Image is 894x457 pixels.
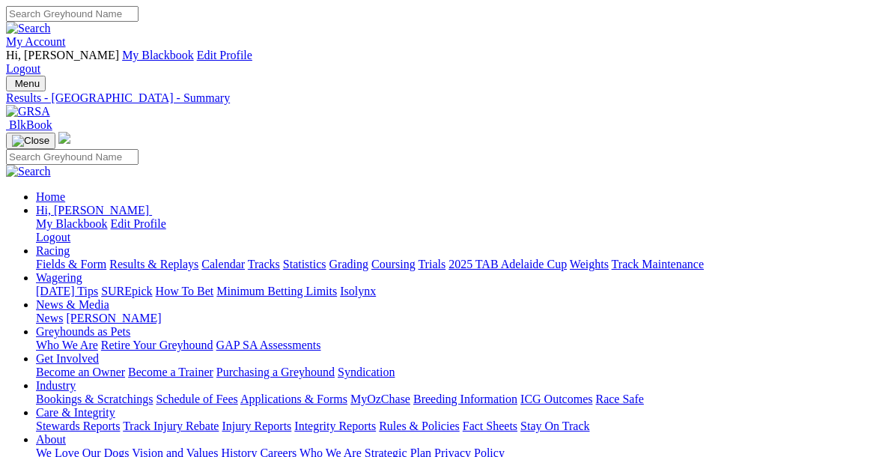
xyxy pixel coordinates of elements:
[240,393,347,405] a: Applications & Forms
[36,325,130,338] a: Greyhounds as Pets
[36,312,63,324] a: News
[338,366,395,378] a: Syndication
[570,258,609,270] a: Weights
[36,339,888,352] div: Greyhounds as Pets
[36,271,82,284] a: Wagering
[463,420,517,432] a: Fact Sheets
[36,339,98,351] a: Who We Are
[36,244,70,257] a: Racing
[66,312,161,324] a: [PERSON_NAME]
[6,91,888,105] a: Results - [GEOGRAPHIC_DATA] - Summary
[612,258,704,270] a: Track Maintenance
[6,118,52,131] a: BlkBook
[6,62,40,75] a: Logout
[36,190,65,203] a: Home
[123,420,219,432] a: Track Injury Rebate
[36,298,109,311] a: News & Media
[520,393,592,405] a: ICG Outcomes
[6,76,46,91] button: Toggle navigation
[448,258,567,270] a: 2025 TAB Adelaide Cup
[6,49,888,76] div: My Account
[36,217,108,230] a: My Blackbook
[6,49,119,61] span: Hi, [PERSON_NAME]
[111,217,166,230] a: Edit Profile
[350,393,410,405] a: MyOzChase
[12,135,49,147] img: Close
[128,366,213,378] a: Become a Trainer
[15,78,40,89] span: Menu
[413,393,517,405] a: Breeding Information
[101,339,213,351] a: Retire Your Greyhound
[36,217,888,244] div: Hi, [PERSON_NAME]
[222,420,291,432] a: Injury Reports
[122,49,194,61] a: My Blackbook
[36,393,888,406] div: Industry
[101,285,152,297] a: SUREpick
[9,118,52,131] span: BlkBook
[36,366,125,378] a: Become an Owner
[6,105,50,118] img: GRSA
[371,258,416,270] a: Coursing
[6,149,139,165] input: Search
[36,406,115,419] a: Care & Integrity
[216,339,321,351] a: GAP SA Assessments
[6,165,51,178] img: Search
[36,379,76,392] a: Industry
[379,420,460,432] a: Rules & Policies
[6,6,139,22] input: Search
[6,22,51,35] img: Search
[36,258,106,270] a: Fields & Form
[36,433,66,446] a: About
[6,35,66,48] a: My Account
[294,420,376,432] a: Integrity Reports
[36,285,98,297] a: [DATE] Tips
[216,366,335,378] a: Purchasing a Greyhound
[36,204,152,217] a: Hi, [PERSON_NAME]
[595,393,643,405] a: Race Safe
[201,258,245,270] a: Calendar
[329,258,368,270] a: Grading
[36,285,888,298] div: Wagering
[36,352,99,365] a: Get Involved
[520,420,589,432] a: Stay On Track
[36,393,153,405] a: Bookings & Scratchings
[58,132,70,144] img: logo-grsa-white.png
[36,204,149,217] span: Hi, [PERSON_NAME]
[156,393,237,405] a: Schedule of Fees
[6,133,55,149] button: Toggle navigation
[248,258,280,270] a: Tracks
[36,366,888,379] div: Get Involved
[36,420,888,433] div: Care & Integrity
[197,49,252,61] a: Edit Profile
[36,231,70,243] a: Logout
[109,258,198,270] a: Results & Replays
[156,285,214,297] a: How To Bet
[340,285,376,297] a: Isolynx
[36,312,888,325] div: News & Media
[216,285,337,297] a: Minimum Betting Limits
[36,420,120,432] a: Stewards Reports
[36,258,888,271] div: Racing
[418,258,446,270] a: Trials
[283,258,326,270] a: Statistics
